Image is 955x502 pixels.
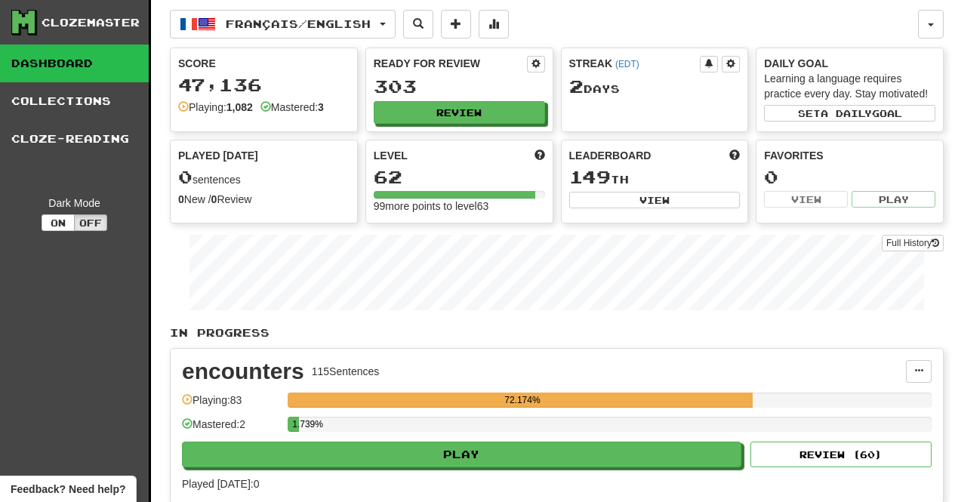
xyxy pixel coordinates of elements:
div: 0 [764,168,935,186]
div: Daily Goal [764,56,935,71]
div: Clozemaster [42,15,140,30]
span: Open feedback widget [11,482,125,497]
div: Playing: 83 [182,393,280,417]
div: 303 [374,77,545,96]
strong: 0 [211,193,217,205]
div: 1.739% [292,417,299,432]
button: Search sentences [403,10,433,38]
div: Streak [569,56,701,71]
div: 47,136 [178,75,350,94]
span: 0 [178,166,193,187]
span: a daily [821,108,872,119]
div: th [569,168,741,187]
button: Play [852,191,935,208]
span: Played [DATE] [178,148,258,163]
div: Learning a language requires practice every day. Stay motivated! [764,71,935,101]
strong: 0 [178,193,184,205]
div: encounters [182,360,304,383]
div: New / Review [178,192,350,207]
span: 2 [569,75,584,97]
div: Mastered: [260,100,324,115]
strong: 3 [318,101,324,113]
div: 115 Sentences [312,364,380,379]
button: Add sentence to collection [441,10,471,38]
button: View [569,192,741,208]
a: (EDT) [615,59,639,69]
span: 149 [569,166,611,187]
div: Favorites [764,148,935,163]
div: sentences [178,168,350,187]
p: In Progress [170,325,944,340]
span: This week in points, UTC [729,148,740,163]
span: Played [DATE]: 0 [182,478,259,490]
span: Leaderboard [569,148,652,163]
div: Day s [569,77,741,97]
button: Review (60) [750,442,932,467]
span: Level [374,148,408,163]
button: View [764,191,848,208]
button: On [42,214,75,231]
span: Français / English [226,17,371,30]
button: Review [374,101,545,124]
div: 62 [374,168,545,186]
div: Playing: [178,100,253,115]
div: Mastered: 2 [182,417,280,442]
button: Off [74,214,107,231]
div: 99 more points to level 63 [374,199,545,214]
span: Score more points to level up [534,148,545,163]
a: Full History [882,235,944,251]
button: Seta dailygoal [764,105,935,122]
button: Français/English [170,10,396,38]
div: Ready for Review [374,56,527,71]
button: More stats [479,10,509,38]
div: 72.174% [292,393,752,408]
div: Dark Mode [11,196,137,211]
button: Play [182,442,741,467]
div: Score [178,56,350,71]
strong: 1,082 [226,101,253,113]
